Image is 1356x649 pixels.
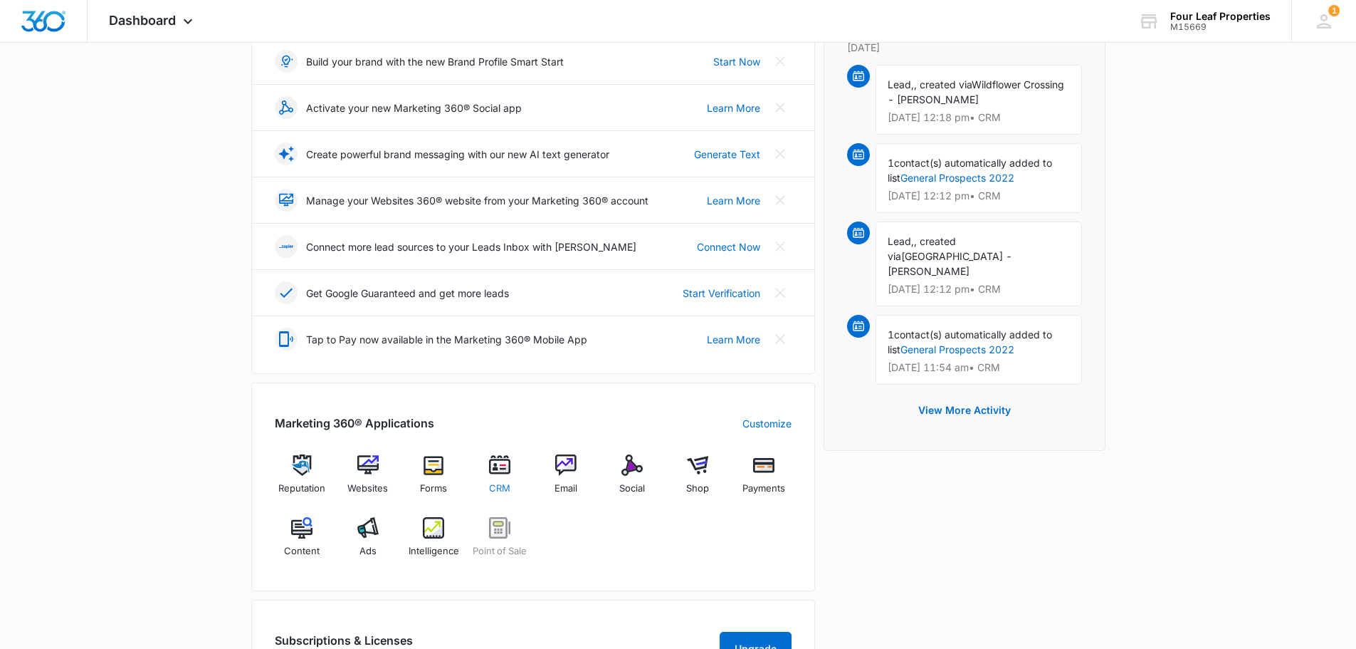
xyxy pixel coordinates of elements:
button: Close [769,328,792,351]
p: [DATE] 11:54 am • CRM [888,363,1070,373]
span: Point of Sale [473,544,527,559]
span: contact(s) automatically added to list [888,328,1052,355]
button: Close [769,142,792,165]
span: Websites [347,482,388,496]
a: Customize [742,416,792,431]
a: Learn More [707,332,760,347]
span: , created via [888,235,956,262]
p: [DATE] 12:12 pm • CRM [888,191,1070,201]
span: Intelligence [409,544,459,559]
button: Close [769,281,792,304]
a: Websites [340,455,395,506]
p: Manage your Websites 360® website from your Marketing 360® account [306,193,648,208]
button: Close [769,235,792,258]
a: Content [275,517,330,568]
a: General Prospects 2022 [900,172,1014,184]
span: , created via [914,78,972,90]
a: Start Verification [683,286,760,301]
span: Wildflower Crossing - [PERSON_NAME] [888,78,1064,105]
span: 1 [1328,5,1340,16]
span: Content [284,544,320,559]
p: Tap to Pay now available in the Marketing 360® Mobile App [306,332,587,347]
a: Connect Now [697,239,760,254]
span: Lead, [888,78,914,90]
button: Close [769,96,792,119]
h2: Marketing 360® Applications [275,415,434,432]
button: Close [769,189,792,212]
p: Connect more lead sources to your Leads Inbox with [PERSON_NAME] [306,239,636,254]
span: 1 [888,328,894,341]
span: Email [555,482,577,496]
p: Get Google Guaranteed and get more leads [306,286,509,301]
span: Shop [686,482,709,496]
span: Social [619,482,645,496]
span: CRM [489,482,510,496]
p: Create powerful brand messaging with our new AI text generator [306,147,609,162]
a: CRM [473,455,527,506]
a: Ads [340,517,395,568]
span: Dashboard [109,13,176,28]
a: Start Now [713,54,760,69]
a: Generate Text [694,147,760,162]
p: [DATE] 12:18 pm • CRM [888,113,1070,123]
a: Intelligence [406,517,461,568]
a: Email [539,455,594,506]
span: Reputation [278,482,325,496]
button: View More Activity [904,393,1025,427]
span: Ads [359,544,377,559]
button: Close [769,50,792,73]
a: Social [604,455,659,506]
span: Payments [742,482,785,496]
p: Build your brand with the new Brand Profile Smart Start [306,54,564,69]
div: account name [1170,11,1271,22]
span: 1 [888,157,894,169]
span: [GEOGRAPHIC_DATA] - [PERSON_NAME] [888,250,1012,277]
a: Shop [671,455,725,506]
a: Learn More [707,193,760,208]
p: [DATE] 12:12 pm • CRM [888,284,1070,294]
a: General Prospects 2022 [900,343,1014,355]
a: Forms [406,455,461,506]
a: Reputation [275,455,330,506]
div: notifications count [1328,5,1340,16]
div: account id [1170,22,1271,32]
span: Lead, [888,235,914,247]
p: [DATE] [847,40,1082,55]
p: Activate your new Marketing 360® Social app [306,100,522,115]
a: Learn More [707,100,760,115]
a: Payments [737,455,792,506]
span: contact(s) automatically added to list [888,157,1052,184]
span: Forms [420,482,447,496]
a: Point of Sale [473,517,527,568]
